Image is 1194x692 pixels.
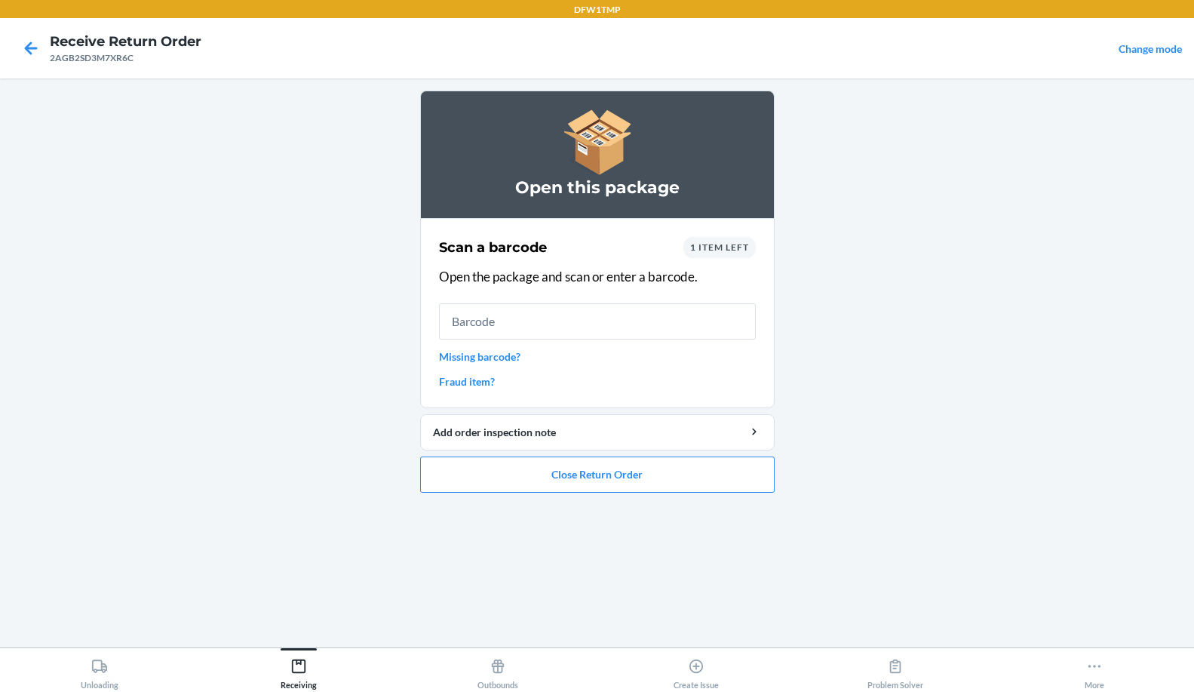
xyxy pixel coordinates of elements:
button: More [995,648,1194,690]
p: DFW1TMP [574,3,621,17]
div: Outbounds [477,652,518,690]
input: Barcode [439,303,756,340]
button: Add order inspection note [420,414,775,451]
div: 2AGB2SD3M7XR6C [50,51,201,65]
div: Receiving [281,652,317,690]
button: Problem Solver [796,648,995,690]
button: Receiving [199,648,398,690]
a: Change mode [1119,42,1182,55]
div: Add order inspection note [433,424,762,440]
span: 1 item left [690,241,749,253]
h3: Open this package [439,176,756,200]
div: Create Issue [674,652,719,690]
h4: Receive Return Order [50,32,201,51]
p: Open the package and scan or enter a barcode. [439,267,756,287]
div: Unloading [81,652,118,690]
a: Fraud item? [439,374,756,389]
button: Create Issue [597,648,797,690]
a: Missing barcode? [439,349,756,364]
div: Problem Solver [867,652,923,690]
button: Outbounds [398,648,597,690]
h2: Scan a barcode [439,238,547,257]
div: More [1085,652,1104,690]
button: Close Return Order [420,457,775,493]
